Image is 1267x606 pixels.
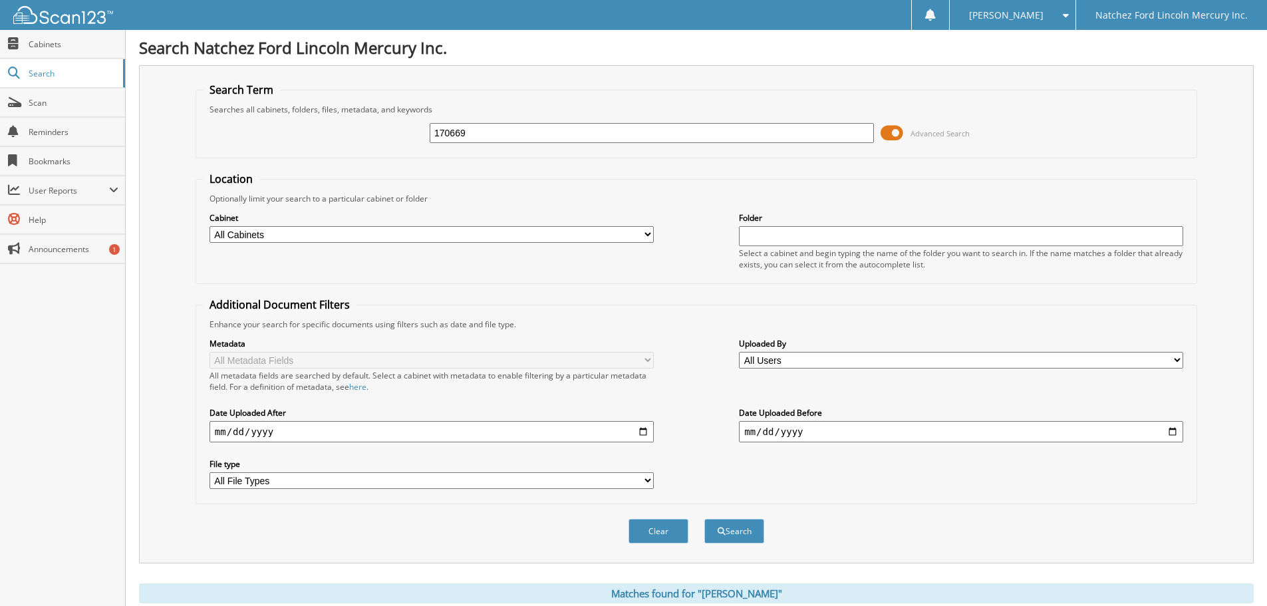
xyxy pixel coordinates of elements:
span: Announcements [29,243,118,255]
legend: Location [203,172,259,186]
legend: Additional Document Filters [203,297,356,312]
div: Enhance your search for specific documents using filters such as date and file type. [203,319,1190,330]
iframe: Chat Widget [1200,542,1267,606]
input: start [210,421,654,442]
label: Uploaded By [739,338,1183,349]
label: Folder [739,212,1183,224]
button: Search [704,519,764,543]
button: Clear [629,519,688,543]
legend: Search Term [203,82,280,97]
span: Bookmarks [29,156,118,167]
h1: Search Natchez Ford Lincoln Mercury Inc. [139,37,1254,59]
label: Metadata [210,338,654,349]
span: Help [29,214,118,226]
img: scan123-logo-white.svg [13,6,113,24]
label: Date Uploaded Before [739,407,1183,418]
div: Searches all cabinets, folders, files, metadata, and keywords [203,104,1190,115]
div: All metadata fields are searched by default. Select a cabinet with metadata to enable filtering b... [210,370,654,392]
div: 1 [109,244,120,255]
span: Search [29,68,116,79]
span: Cabinets [29,39,118,50]
span: [PERSON_NAME] [969,11,1044,19]
input: end [739,421,1183,442]
label: Cabinet [210,212,654,224]
div: Optionally limit your search to a particular cabinet or folder [203,193,1190,204]
label: Date Uploaded After [210,407,654,418]
a: here [349,381,366,392]
span: Advanced Search [911,128,970,138]
div: Select a cabinet and begin typing the name of the folder you want to search in. If the name match... [739,247,1183,270]
span: Reminders [29,126,118,138]
div: Matches found for "[PERSON_NAME]" [139,583,1254,603]
span: Scan [29,97,118,108]
span: Natchez Ford Lincoln Mercury Inc. [1095,11,1248,19]
label: File type [210,458,654,470]
span: User Reports [29,185,109,196]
